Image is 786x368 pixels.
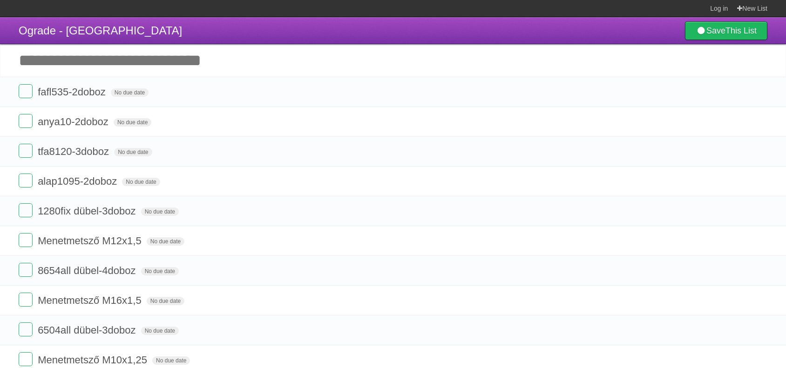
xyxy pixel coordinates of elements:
label: Done [19,203,33,217]
span: No due date [141,267,179,275]
a: SaveThis List [685,21,767,40]
span: tfa8120-3doboz [38,146,111,157]
span: 1280fix dübel-3doboz [38,205,138,217]
label: Done [19,233,33,247]
span: fafl535-2doboz [38,86,108,98]
label: Done [19,144,33,158]
span: No due date [114,118,151,127]
label: Done [19,293,33,307]
b: This List [725,26,757,35]
span: No due date [141,207,179,216]
label: Done [19,352,33,366]
span: No due date [152,356,190,365]
label: Done [19,322,33,336]
span: 8654all dübel-4doboz [38,265,138,276]
span: No due date [147,297,184,305]
span: alap1095-2doboz [38,175,119,187]
span: No due date [114,148,152,156]
span: No due date [141,327,179,335]
span: Menetmetsző M16x1,5 [38,294,144,306]
span: No due date [147,237,184,246]
span: No due date [122,178,160,186]
span: Menetmetsző M10x1,25 [38,354,149,366]
span: anya10-2doboz [38,116,111,127]
label: Done [19,84,33,98]
span: Ograde - [GEOGRAPHIC_DATA] [19,24,182,37]
label: Done [19,263,33,277]
span: 6504all dübel-3doboz [38,324,138,336]
span: Menetmetsző M12x1,5 [38,235,144,247]
label: Done [19,114,33,128]
label: Done [19,174,33,187]
span: No due date [111,88,149,97]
